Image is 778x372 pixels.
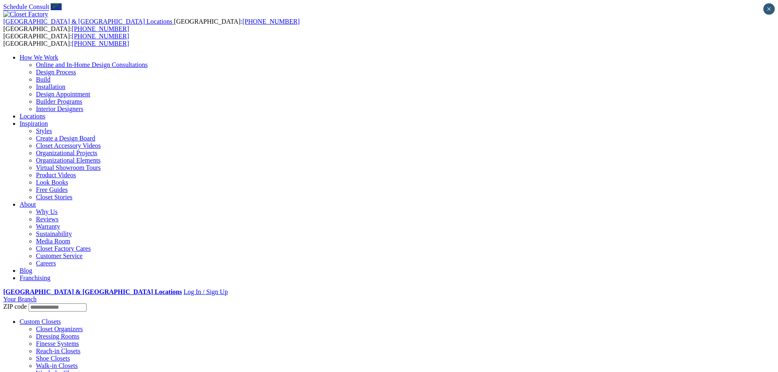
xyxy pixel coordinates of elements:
a: Log In / Sign Up [183,288,227,295]
a: Closet Factory Cares [36,245,91,252]
a: Online and In-Home Design Consultations [36,61,148,68]
a: Warranty [36,223,60,230]
a: Finesse Systems [36,340,79,347]
a: [PHONE_NUMBER] [72,25,129,32]
a: Free Guides [36,186,68,193]
a: Create a Design Board [36,135,95,142]
a: Your Branch [3,296,36,303]
a: Careers [36,260,56,267]
a: Design Appointment [36,91,90,98]
a: Schedule Consult [3,3,49,10]
span: ZIP code [3,303,27,310]
a: Closet Organizers [36,325,83,332]
a: Installation [36,83,65,90]
a: Sustainability [36,230,72,237]
a: Call [51,3,62,10]
a: Interior Designers [36,105,83,112]
a: Build [36,76,51,83]
a: Blog [20,267,32,274]
a: Customer Service [36,252,82,259]
a: Reach-in Closets [36,347,80,354]
a: Look Books [36,179,68,186]
a: Organizational Elements [36,157,100,164]
a: Styles [36,127,52,134]
a: [PHONE_NUMBER] [72,40,129,47]
img: Closet Factory [3,11,48,18]
input: Enter your Zip code [29,303,87,312]
a: [GEOGRAPHIC_DATA] & [GEOGRAPHIC_DATA] Locations [3,288,182,295]
button: Close [763,3,775,15]
a: Design Process [36,69,76,76]
a: Virtual Showroom Tours [36,164,101,171]
a: [PHONE_NUMBER] [72,33,129,40]
a: Locations [20,113,45,120]
a: Inspiration [20,120,48,127]
a: Franchising [20,274,51,281]
a: Walk-in Closets [36,362,78,369]
a: Custom Closets [20,318,61,325]
span: [GEOGRAPHIC_DATA]: [GEOGRAPHIC_DATA]: [3,33,129,47]
a: Shoe Closets [36,355,70,362]
span: [GEOGRAPHIC_DATA]: [GEOGRAPHIC_DATA]: [3,18,300,32]
a: Organizational Projects [36,149,97,156]
a: Reviews [36,216,58,223]
a: Builder Programs [36,98,82,105]
a: How We Work [20,54,58,61]
a: About [20,201,36,208]
a: Closet Accessory Videos [36,142,101,149]
span: [GEOGRAPHIC_DATA] & [GEOGRAPHIC_DATA] Locations [3,18,172,25]
a: [PHONE_NUMBER] [242,18,299,25]
a: Product Videos [36,172,76,178]
a: Why Us [36,208,58,215]
a: [GEOGRAPHIC_DATA] & [GEOGRAPHIC_DATA] Locations [3,18,174,25]
a: Dressing Rooms [36,333,79,340]
a: Media Room [36,238,70,245]
a: Closet Stories [36,194,72,200]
